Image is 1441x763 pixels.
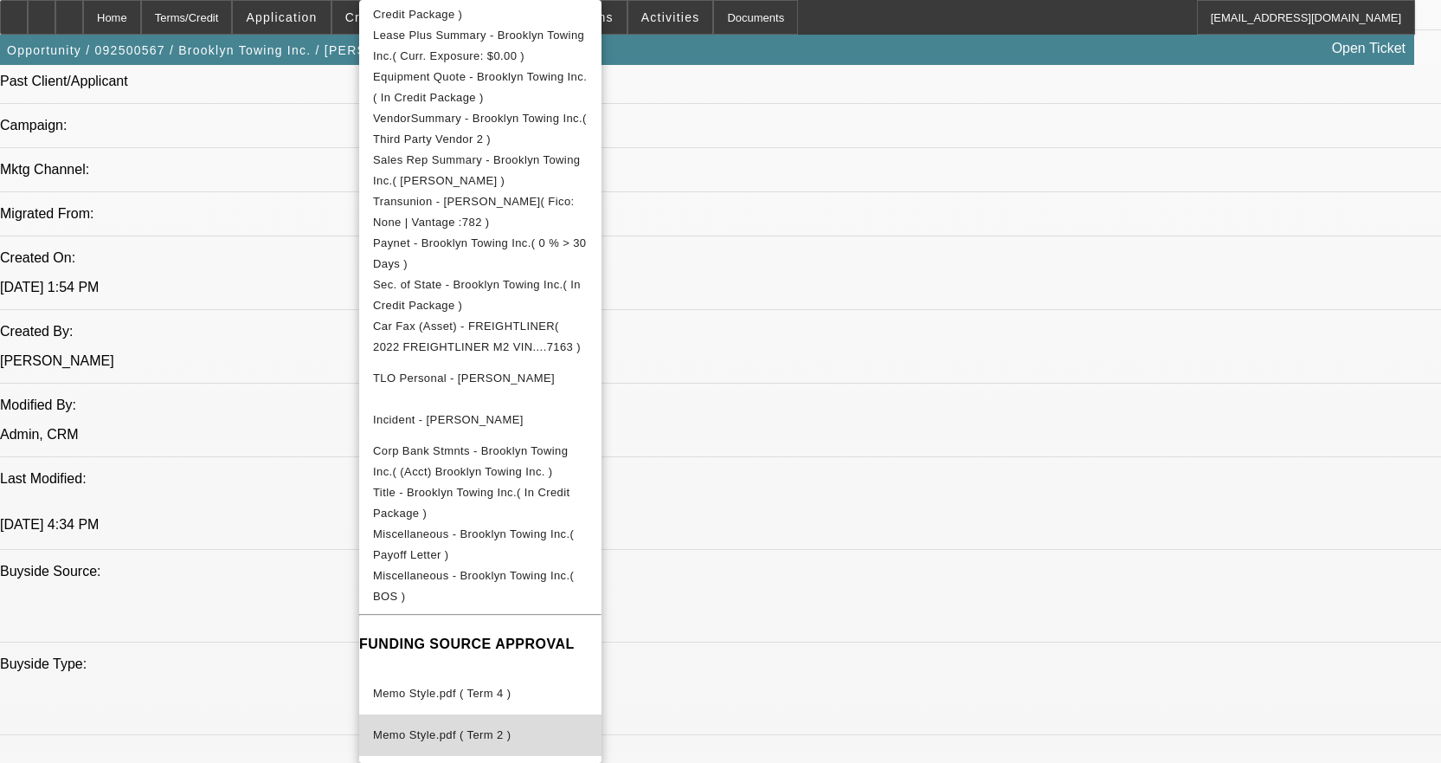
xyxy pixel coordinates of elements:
span: TLO Personal - [PERSON_NAME] [373,372,555,385]
span: Miscellaneous - Brooklyn Towing Inc.( Payoff Letter ) [373,527,574,561]
button: TLO Personal - Aziz, Raed [359,358,601,399]
span: VendorSummary - Brooklyn Towing Inc.( Third Party Vendor 2 ) [373,112,587,145]
button: Title - Brooklyn Towing Inc.( In Credit Package ) [359,482,601,524]
span: Miscellaneous - Brooklyn Towing Inc.( BOS ) [373,569,574,603]
span: Memo Style.pdf ( Term 2 ) [373,728,511,741]
button: Sec. of State - Brooklyn Towing Inc.( In Credit Package ) [359,275,601,316]
button: Corp Bank Stmnts - Brooklyn Towing Inc.( (Acct) Brooklyn Towing Inc. ) [359,441,601,482]
button: Miscellaneous - Brooklyn Towing Inc.( BOS ) [359,566,601,607]
span: Memo Style.pdf ( Term 4 ) [373,687,511,700]
button: VendorSummary - Brooklyn Towing Inc.( Third Party Vendor 2 ) [359,108,601,150]
span: Lease Plus Summary - Brooklyn Towing Inc.( Curr. Exposure: $0.00 ) [373,29,584,62]
span: Title - Brooklyn Towing Inc.( In Credit Package ) [373,486,570,520]
button: Lease Plus Summary - Brooklyn Towing Inc.( Curr. Exposure: $0.00 ) [359,25,601,67]
button: Memo Style.pdf ( Term 2 ) [359,715,601,756]
button: Incident - Aziz, Raed [359,399,601,441]
span: Incident - [PERSON_NAME] [373,413,524,426]
span: Car Fax (Asset) - FREIGHTLINER( 2022 FREIGHTLINER M2 VIN....7163 ) [373,320,581,353]
button: Miscellaneous - Brooklyn Towing Inc.( Payoff Letter ) [359,524,601,566]
span: Equipment Quote - Brooklyn Towing Inc.( In Credit Package ) [373,70,587,104]
button: Transunion - Aziz, Raed( Fico: None | Vantage :782 ) [359,191,601,233]
button: Car Fax (Asset) - FREIGHTLINER( 2022 FREIGHTLINER M2 VIN....7163 ) [359,316,601,358]
button: Sales Rep Summary - Brooklyn Towing Inc.( Seeley, Donald ) [359,150,601,191]
button: Memo Style.pdf ( Term 4 ) [359,673,601,715]
span: Corp Bank Stmnts - Brooklyn Towing Inc.( (Acct) Brooklyn Towing Inc. ) [373,444,568,478]
h4: FUNDING SOURCE APPROVAL [359,634,601,655]
span: Paynet - Brooklyn Towing Inc.( 0 % > 30 Days ) [373,236,586,270]
button: Equipment Quote - Brooklyn Towing Inc.( In Credit Package ) [359,67,601,108]
span: Sales Rep Summary - Brooklyn Towing Inc.( [PERSON_NAME] ) [373,153,580,187]
span: Transunion - [PERSON_NAME]( Fico: None | Vantage :782 ) [373,195,575,229]
span: Sec. of State - Brooklyn Towing Inc.( In Credit Package ) [373,278,581,312]
button: Paynet - Brooklyn Towing Inc.( 0 % > 30 Days ) [359,233,601,275]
